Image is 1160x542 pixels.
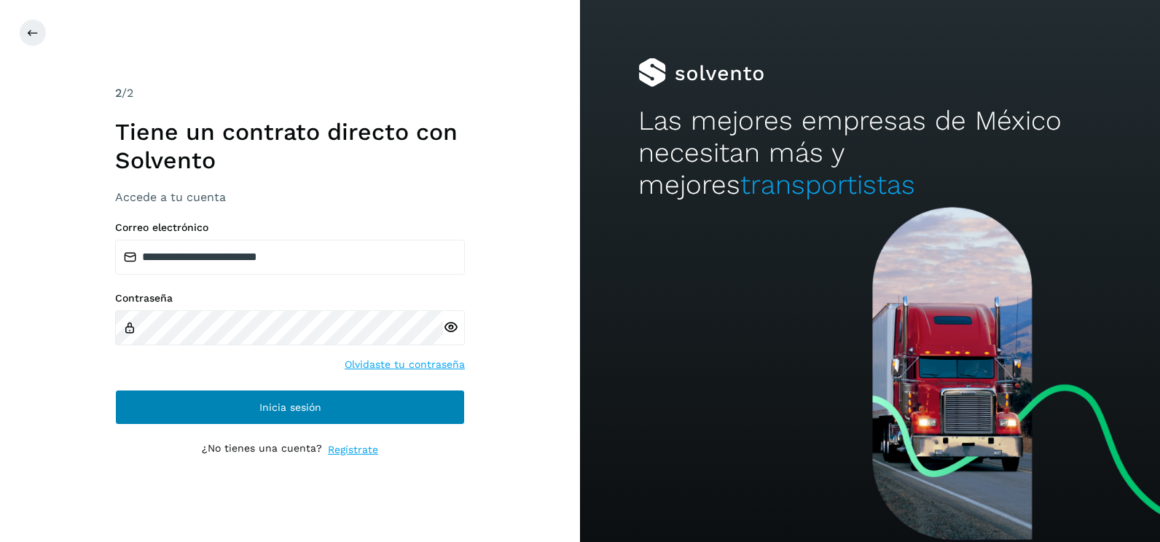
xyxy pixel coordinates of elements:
span: 2 [115,86,122,100]
div: /2 [115,85,465,102]
a: Olvidaste tu contraseña [345,357,465,372]
h1: Tiene un contrato directo con Solvento [115,118,465,174]
p: ¿No tienes una cuenta? [202,442,322,457]
span: transportistas [740,169,915,200]
span: Inicia sesión [259,402,321,412]
label: Correo electrónico [115,221,465,234]
h2: Las mejores empresas de México necesitan más y mejores [638,105,1102,202]
h3: Accede a tu cuenta [115,190,465,204]
button: Inicia sesión [115,390,465,425]
a: Regístrate [328,442,378,457]
label: Contraseña [115,292,465,305]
